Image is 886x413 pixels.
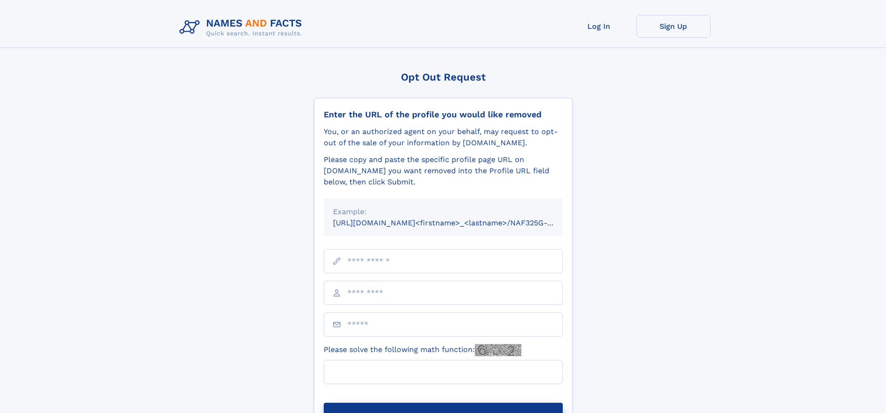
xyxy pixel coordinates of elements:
[324,344,521,356] label: Please solve the following math function:
[314,71,573,83] div: Opt Out Request
[324,126,563,149] div: You, or an authorized agent on your behalf, may request to opt-out of the sale of your informatio...
[562,15,636,38] a: Log In
[333,206,553,217] div: Example:
[636,15,711,38] a: Sign Up
[176,15,310,40] img: Logo Names and Facts
[324,109,563,120] div: Enter the URL of the profile you would like removed
[324,154,563,188] div: Please copy and paste the specific profile page URL on [DOMAIN_NAME] you want removed into the Pr...
[333,218,580,227] small: [URL][DOMAIN_NAME]<firstname>_<lastname>/NAF325G-xxxxxxxx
